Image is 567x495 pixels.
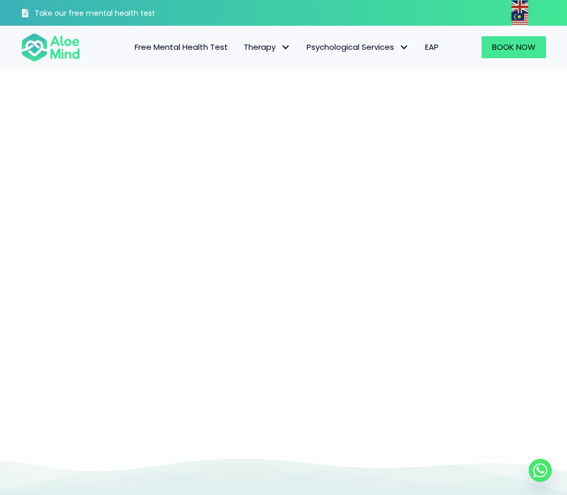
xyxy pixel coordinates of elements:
[417,36,446,58] a: EAP
[482,36,546,58] a: Book Now
[511,13,528,26] img: ms
[425,41,439,52] span: EAP
[244,41,291,52] span: Therapy
[307,41,409,52] span: Psychological Services
[21,33,80,62] img: Aloe mind Logo
[127,36,236,58] a: Free Mental Health Test
[35,8,183,19] h3: Take our free mental health test
[492,41,536,52] span: Book Now
[21,119,546,433] iframe: null
[236,36,299,58] a: TherapyTherapy: submenu
[511,1,528,13] img: en
[135,41,228,52] span: Free Mental Health Test
[397,40,412,55] span: Psychological Services: submenu
[91,36,446,58] nav: Menu
[529,459,552,482] a: Whatsapp
[21,3,183,26] a: Take our free mental health test
[511,13,529,25] a: Malay
[299,36,417,58] a: Psychological ServicesPsychological Services: submenu
[278,40,293,55] span: Therapy: submenu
